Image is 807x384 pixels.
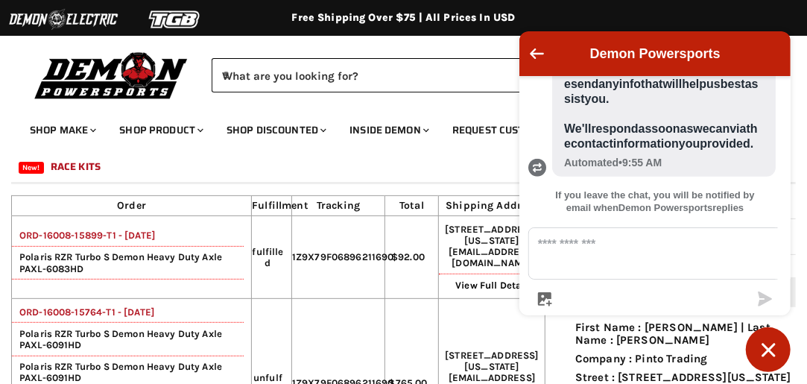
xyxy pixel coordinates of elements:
[119,5,231,34] img: TGB Logo 2
[12,372,82,383] span: PAXL-6091HD
[338,115,438,145] a: Inside Demon
[12,361,244,372] span: Polaris RZR Turbo S Demon Heavy Duty Axle
[12,196,252,216] th: Order
[12,339,82,350] span: PAXL-6091HD
[449,246,535,268] span: [EMAIL_ADDRESS][DOMAIN_NAME]
[12,263,84,274] span: PAXL-6083HD
[7,5,119,34] img: Demon Electric Logo 2
[12,230,155,241] a: ORD-16008-15899-T1 - [DATE]
[438,196,545,216] th: Shipping Address
[252,216,292,299] td: fulfilled
[19,162,44,174] span: New!
[215,115,335,145] a: Shop Discounted
[39,151,112,182] a: Race Kits
[291,216,384,299] td: 1Z9X79F06896211690
[291,196,384,216] th: Tracking
[19,109,766,182] ul: Main menu
[12,328,244,339] span: Polaris RZR Turbo S Demon Heavy Duty Axle
[455,280,528,291] a: View Full Detail
[252,196,292,216] th: Fulfillment
[391,251,425,262] span: $92.00
[438,216,545,299] td: [STREET_ADDRESS][US_STATE]
[19,115,105,145] a: Shop Make
[575,371,796,384] li: Street : [STREET_ADDRESS][US_STATE]
[441,115,585,145] a: Request Custom Axles
[212,58,577,92] input: When autocomplete results are available use up and down arrows to review and enter to select
[515,31,795,372] inbox-online-store-chat: Shopify online store chat
[108,115,212,145] a: Shop Product
[12,306,154,318] a: ORD-16008-15764-T1 - [DATE]
[12,251,244,262] span: Polaris RZR Turbo S Demon Heavy Duty Axle
[30,48,193,101] img: Demon Powersports
[212,58,616,92] form: Product
[385,196,439,216] th: Total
